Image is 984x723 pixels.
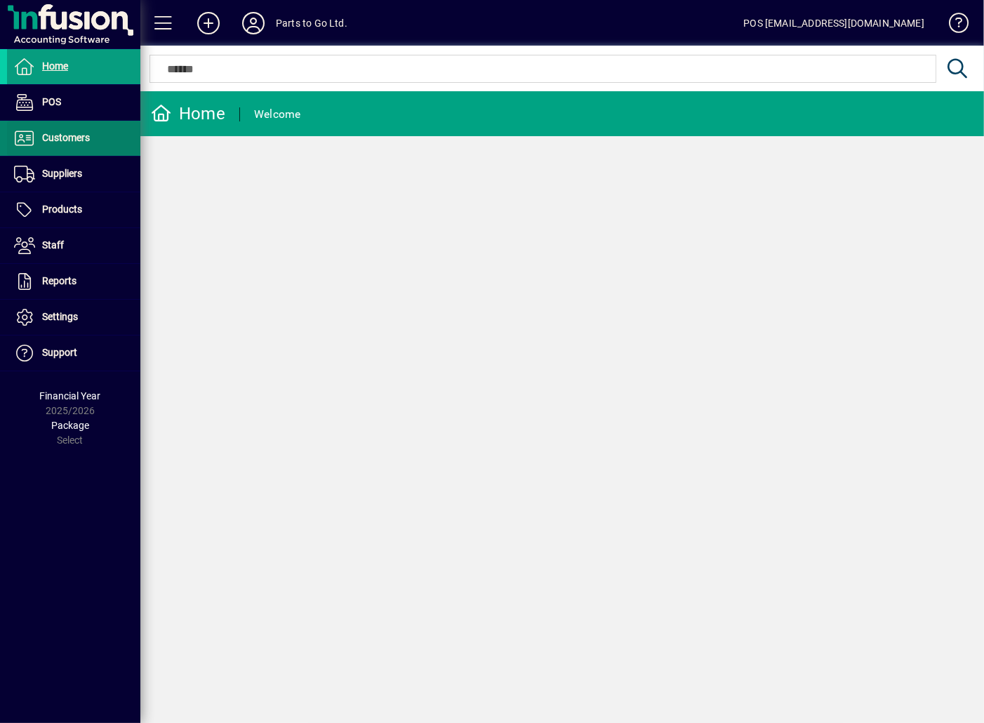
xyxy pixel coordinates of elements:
[276,12,347,34] div: Parts to Go Ltd.
[7,264,140,299] a: Reports
[42,347,77,358] span: Support
[7,85,140,120] a: POS
[42,311,78,322] span: Settings
[186,11,231,36] button: Add
[42,60,68,72] span: Home
[42,239,64,251] span: Staff
[743,12,924,34] div: POS [EMAIL_ADDRESS][DOMAIN_NAME]
[7,300,140,335] a: Settings
[7,192,140,227] a: Products
[7,157,140,192] a: Suppliers
[938,3,966,48] a: Knowledge Base
[7,228,140,263] a: Staff
[7,121,140,156] a: Customers
[51,420,89,431] span: Package
[42,132,90,143] span: Customers
[254,103,301,126] div: Welcome
[42,204,82,215] span: Products
[151,102,225,125] div: Home
[42,275,77,286] span: Reports
[231,11,276,36] button: Profile
[42,96,61,107] span: POS
[7,336,140,371] a: Support
[42,168,82,179] span: Suppliers
[40,390,101,402] span: Financial Year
